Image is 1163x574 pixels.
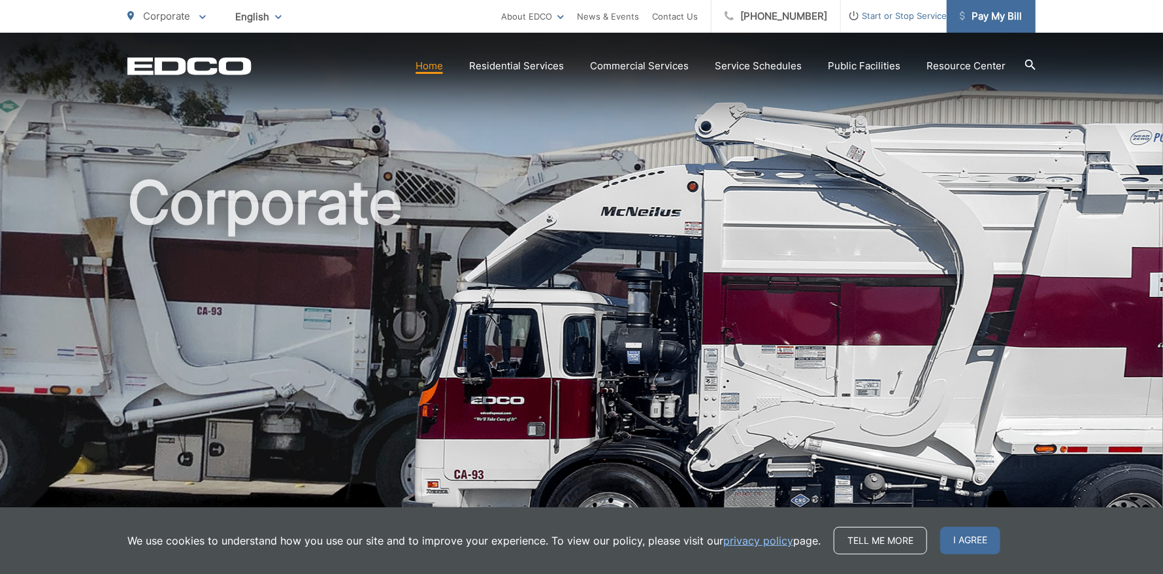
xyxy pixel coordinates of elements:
a: Service Schedules [715,58,802,74]
a: Contact Us [652,8,698,24]
span: English [225,5,291,28]
a: Residential Services [469,58,564,74]
span: I agree [940,527,1000,554]
a: EDCD logo. Return to the homepage. [127,57,252,75]
span: Pay My Bill [960,8,1022,24]
a: Resource Center [926,58,1006,74]
a: News & Events [577,8,639,24]
a: Tell me more [834,527,927,554]
a: About EDCO [501,8,564,24]
a: Home [416,58,443,74]
p: We use cookies to understand how you use our site and to improve your experience. To view our pol... [127,533,821,549]
a: Public Facilities [828,58,900,74]
a: Commercial Services [590,58,689,74]
span: Corporate [143,10,190,22]
a: privacy policy [723,533,793,549]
